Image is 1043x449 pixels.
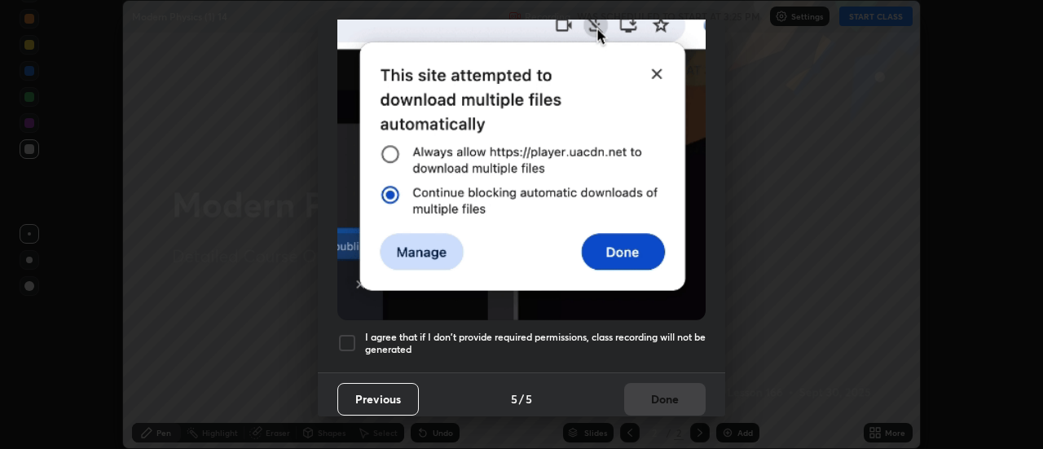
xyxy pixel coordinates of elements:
[511,390,517,407] h4: 5
[526,390,532,407] h4: 5
[519,390,524,407] h4: /
[365,331,706,356] h5: I agree that if I don't provide required permissions, class recording will not be generated
[337,383,419,416] button: Previous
